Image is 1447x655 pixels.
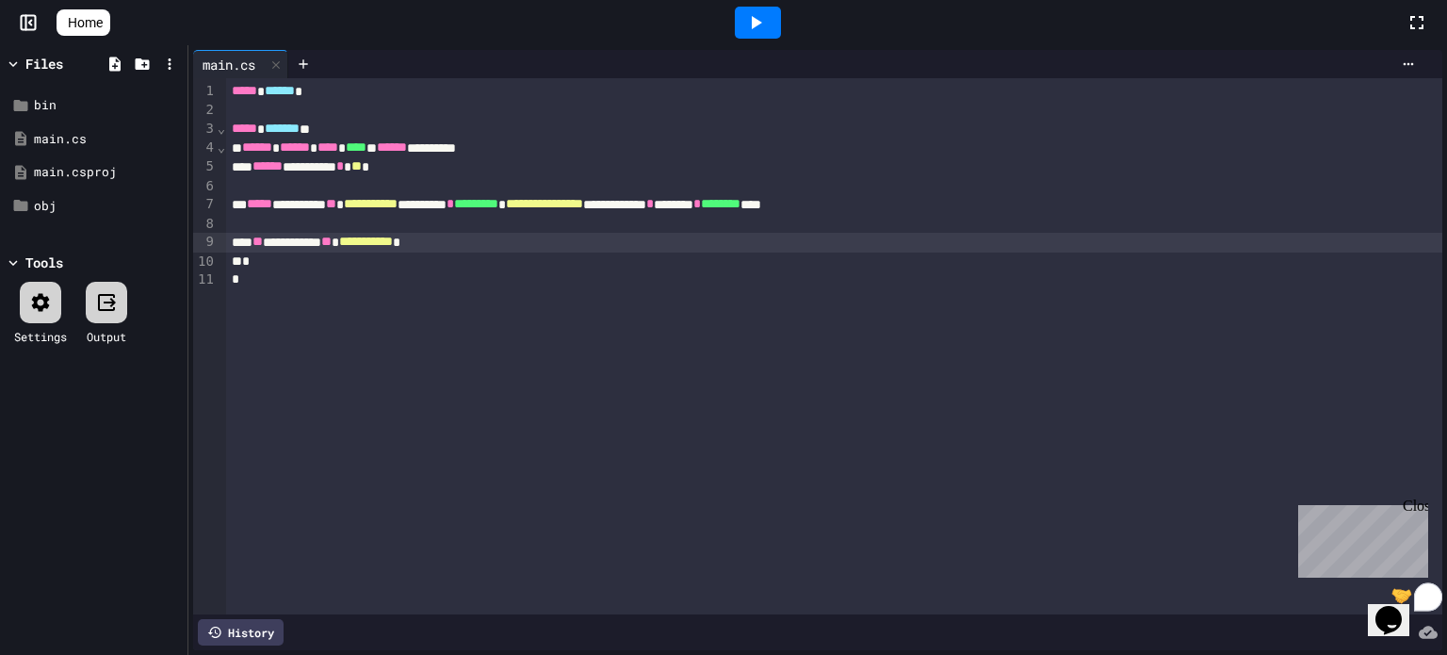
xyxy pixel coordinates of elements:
[193,55,265,74] div: main.cs
[193,139,217,157] div: 4
[14,328,67,345] div: Settings
[193,157,217,176] div: 5
[34,197,181,216] div: obj
[87,328,126,345] div: Output
[193,82,217,101] div: 1
[193,50,288,78] div: main.cs
[193,101,217,120] div: 2
[226,78,1442,614] div: To enrich screen reader interactions, please activate Accessibility in Grammarly extension settings
[68,13,103,32] span: Home
[193,253,217,271] div: 10
[57,9,110,36] a: Home
[193,215,217,234] div: 8
[193,120,217,139] div: 3
[217,121,226,136] span: Fold line
[193,233,217,252] div: 9
[34,130,181,149] div: main.cs
[217,139,226,155] span: Fold line
[198,619,284,646] div: History
[8,8,130,120] div: Chat with us now!Close
[1368,580,1428,636] iframe: chat widget
[25,54,63,74] div: Files
[193,195,217,214] div: 7
[34,163,181,182] div: main.csproj
[193,177,217,196] div: 6
[25,253,63,272] div: Tools
[34,96,181,115] div: bin
[1291,498,1428,578] iframe: chat widget
[193,270,217,289] div: 11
